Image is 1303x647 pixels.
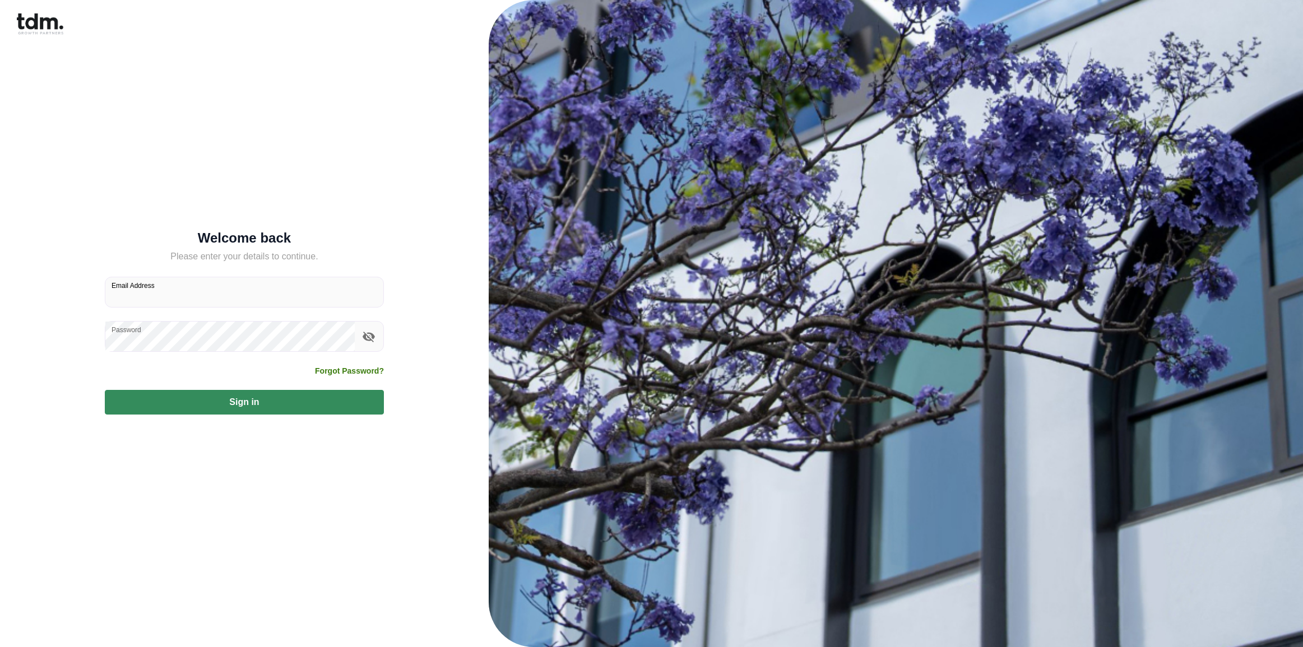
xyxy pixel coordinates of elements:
[105,250,384,263] h5: Please enter your details to continue.
[105,232,384,244] h5: Welcome back
[105,390,384,415] button: Sign in
[359,327,378,346] button: toggle password visibility
[315,365,384,376] a: Forgot Password?
[112,281,155,290] label: Email Address
[112,325,141,334] label: Password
